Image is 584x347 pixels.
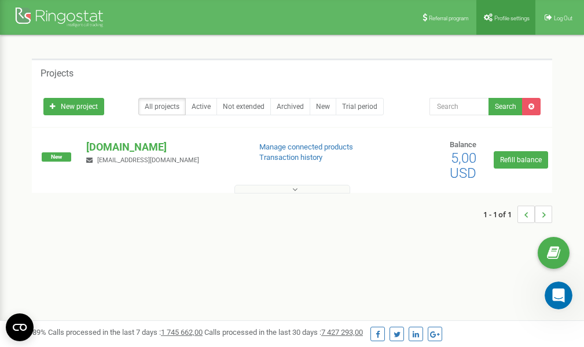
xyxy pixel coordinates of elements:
a: New [310,98,336,115]
span: Calls processed in the last 7 days : [48,328,203,337]
a: All projects [138,98,186,115]
span: Log Out [554,15,572,21]
p: [DOMAIN_NAME] [86,140,240,155]
a: Not extended [216,98,271,115]
span: Calls processed in the last 30 days : [204,328,363,337]
span: 5,00 USD [450,150,476,181]
span: Profile settings [494,15,530,21]
a: Manage connected products [259,143,353,151]
h5: Projects [41,68,74,79]
span: New [42,152,71,162]
u: 1 745 662,00 [161,328,203,337]
a: Trial period [336,98,384,115]
span: [EMAIL_ADDRESS][DOMAIN_NAME] [97,156,199,164]
span: Balance [450,140,476,149]
a: Transaction history [259,153,322,162]
button: Search [488,98,523,115]
nav: ... [483,194,552,235]
a: Archived [270,98,310,115]
a: Refill balance [494,151,548,169]
button: Open CMP widget [6,313,34,341]
a: New project [43,98,104,115]
u: 7 427 293,00 [321,328,363,337]
span: Referral program [429,15,469,21]
a: Active [185,98,217,115]
span: 1 - 1 of 1 [483,206,517,223]
iframe: Intercom live chat [545,282,572,309]
input: Search [429,98,489,115]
